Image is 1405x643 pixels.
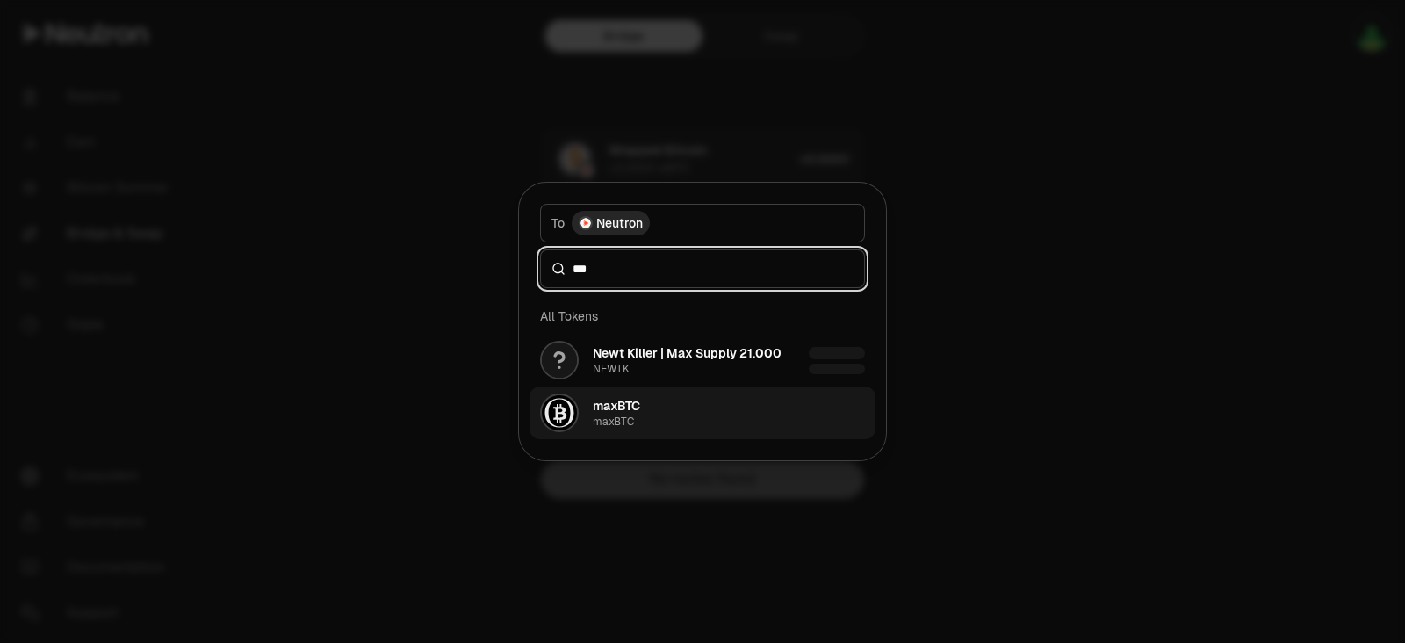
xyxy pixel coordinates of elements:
[551,214,565,232] span: To
[540,204,865,242] button: ToNeutron LogoNeutron
[530,387,875,439] button: maxBTC LogomaxBTCmaxBTC
[593,344,782,362] div: Newt Killer | Max Supply 21.000
[593,415,634,429] div: maxBTC
[580,218,591,228] img: Neutron Logo
[530,334,875,387] button: Newt Killer | Max Supply 21.000NEWTK
[530,299,875,334] div: All Tokens
[593,362,630,376] div: NEWTK
[542,395,577,430] img: maxBTC Logo
[593,397,640,415] div: maxBTC
[596,214,643,232] span: Neutron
